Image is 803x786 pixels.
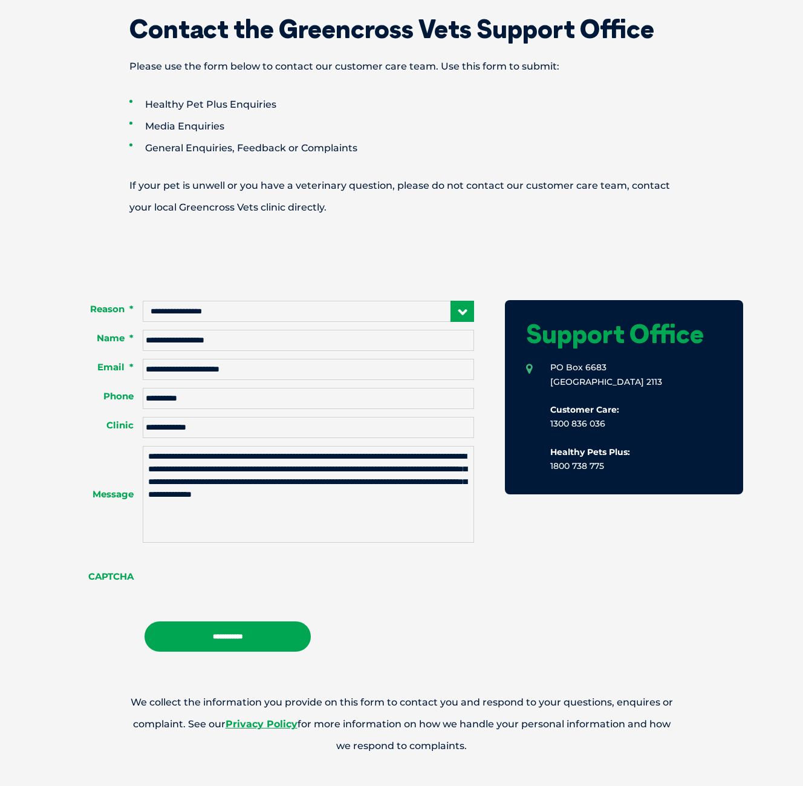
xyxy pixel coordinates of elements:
[60,571,143,583] label: CAPTCHA
[550,404,619,415] b: Customer Care:
[87,175,716,218] p: If your pet is unwell or you have a veterinary question, please do not contact our customer care ...
[60,332,143,344] label: Name
[526,361,722,473] li: PO Box 6683 [GEOGRAPHIC_DATA] 2113 1300 836 036 1800 738 775
[87,56,716,77] p: Please use the form below to contact our customer care team. Use this form to submit:
[143,555,327,602] iframe: reCAPTCHA
[526,321,722,347] h1: Support Office
[129,137,716,159] li: General Enquiries, Feedback or Complaints
[226,718,297,730] a: Privacy Policy
[60,390,143,402] label: Phone
[129,116,716,137] li: Media Enquiries
[87,692,716,757] p: We collect the information you provide on this form to contact you and respond to your questions,...
[60,303,143,315] label: Reason
[60,488,143,500] label: Message
[550,447,630,457] b: Healthy Pets Plus:
[87,16,716,42] h1: Contact the Greencross Vets Support Office
[60,361,143,373] label: Email
[60,419,143,431] label: Clinic
[129,94,716,116] li: Healthy Pet Plus Enquiries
